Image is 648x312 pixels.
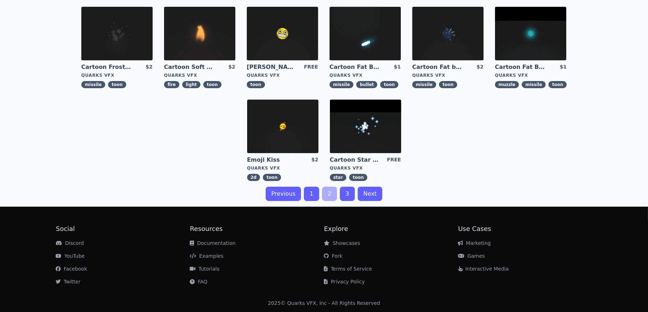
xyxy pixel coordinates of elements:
[56,266,87,272] a: Facebook
[304,187,319,201] a: 1
[247,72,318,78] div: Quarks VFX
[228,63,235,71] div: $2
[412,81,436,88] span: missile
[324,279,365,285] a: Privacy Policy
[247,63,298,71] a: [PERSON_NAME]
[81,7,153,60] img: imgAlt
[560,63,567,71] div: $1
[247,100,318,153] img: imgAlt
[476,63,483,71] div: $2
[182,81,200,88] span: light
[548,81,567,88] span: toon
[495,7,566,60] img: imgAlt
[56,224,190,234] h2: Social
[247,156,299,164] a: Emoji Kiss
[56,253,85,259] a: YouTube
[247,165,318,171] div: Quarks VFX
[458,224,592,234] h2: Use Cases
[458,240,491,246] a: Marketing
[81,72,153,78] div: Quarks VFX
[190,266,220,272] a: Tutorials
[247,7,318,60] img: imgAlt
[330,100,401,153] img: imgAlt
[108,81,126,88] span: toon
[164,81,179,88] span: fire
[522,81,546,88] span: missile
[81,81,105,88] span: missile
[311,156,318,164] div: $2
[324,253,343,259] a: Fork
[412,7,484,60] img: imgAlt
[330,165,401,171] div: Quarks VFX
[266,187,301,201] a: Previous
[330,81,353,88] span: missile
[304,63,318,71] div: FREE
[324,266,372,272] a: Terms of Service
[330,7,401,60] img: imgAlt
[330,156,381,164] a: Cartoon Star field
[387,156,401,164] div: FREE
[330,72,401,78] div: Quarks VFX
[247,174,260,181] span: 2d
[56,279,81,285] a: Twitter
[56,240,84,246] a: Discord
[458,253,485,259] a: Games
[380,81,398,88] span: toon
[358,187,382,201] a: Next
[324,224,458,234] h2: Explore
[356,81,377,88] span: bullet
[164,7,235,60] img: imgAlt
[190,240,236,246] a: Documentation
[164,72,235,78] div: Quarks VFX
[190,253,224,259] a: Examples
[394,63,400,71] div: $1
[247,81,265,88] span: toon
[349,174,367,181] span: toon
[81,63,133,71] a: Cartoon Frost Missile Explosion
[330,63,381,71] a: Cartoon Fat Bullet
[164,63,215,71] a: Cartoon Soft CandleLight
[495,63,546,71] a: Cartoon Fat Bullet Muzzle Flash
[268,300,380,307] div: 2025 © Quarks VFX, Inc - All Rights Reserved
[324,240,360,246] a: Showcases
[495,72,567,78] div: Quarks VFX
[190,279,208,285] a: FAQ
[322,187,337,201] a: 2
[146,63,152,71] div: $2
[439,81,457,88] span: toon
[458,266,509,272] a: Interactive Media
[412,63,464,71] a: Cartoon Fat bullet explosion
[263,174,281,181] span: toon
[330,174,347,181] span: star
[495,81,519,88] span: muzzle
[203,81,221,88] span: toon
[412,72,484,78] div: Quarks VFX
[190,224,324,234] h2: Resources
[340,187,355,201] a: 3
